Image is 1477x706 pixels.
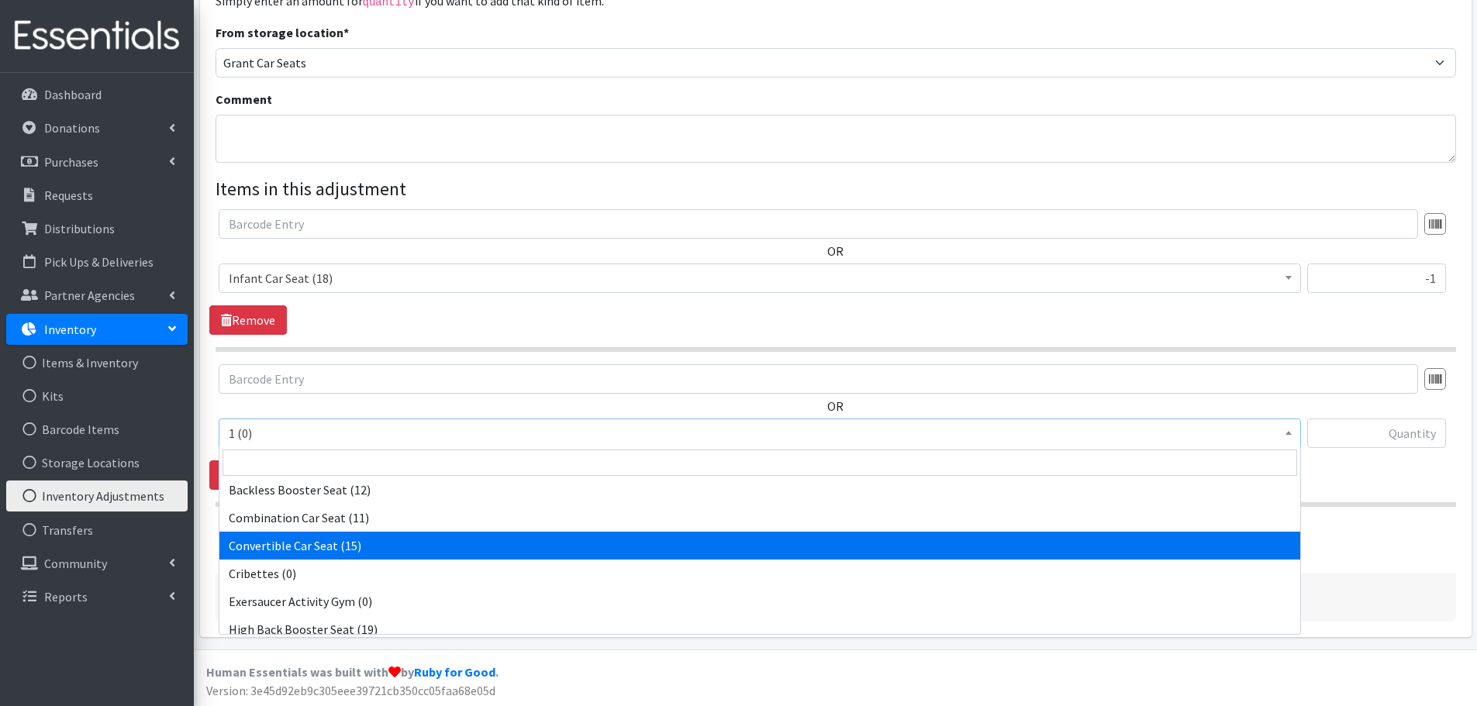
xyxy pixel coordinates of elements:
[219,418,1301,448] span: 1 (0)
[219,263,1301,293] span: Infant Car Seat (18)
[219,532,1300,560] li: Convertible Car Seat (15)
[219,476,1300,504] li: Backless Booster Seat (12)
[6,447,188,478] a: Storage Locations
[6,112,188,143] a: Donations
[229,422,1291,444] span: 1 (0)
[209,460,287,490] a: Remove
[44,188,93,203] p: Requests
[827,397,844,415] label: OR
[44,87,102,102] p: Dashboard
[209,305,287,335] a: Remove
[6,480,188,511] a: Inventory Adjustments
[44,254,154,270] p: Pick Ups & Deliveries
[414,664,495,680] a: Ruby for Good
[44,556,107,571] p: Community
[216,175,1456,203] legend: Items in this adjustment
[6,314,188,345] a: Inventory
[6,10,188,62] img: HumanEssentials
[6,79,188,110] a: Dashboard
[6,246,188,277] a: Pick Ups & Deliveries
[6,213,188,244] a: Distributions
[6,581,188,612] a: Reports
[219,615,1300,643] li: High Back Booster Seat (19)
[44,322,96,337] p: Inventory
[6,347,188,378] a: Items & Inventory
[6,280,188,311] a: Partner Agencies
[206,664,499,680] strong: Human Essentials was built with by .
[44,589,88,604] p: Reports
[206,683,495,698] span: Version: 3e45d92eb9c305eee39721cb350cc05faa68e05d
[229,267,1291,289] span: Infant Car Seat (18)
[1307,263,1446,293] input: Quantity
[44,154,98,170] p: Purchases
[6,180,188,211] a: Requests
[219,504,1300,532] li: Combination Car Seat (11)
[1307,418,1446,448] input: Quantity
[343,25,349,40] abbr: required
[219,209,1418,239] input: Barcode Entry
[216,23,349,42] label: From storage location
[6,414,188,445] a: Barcode Items
[44,221,115,236] p: Distributions
[6,381,188,412] a: Kits
[219,364,1418,394] input: Barcode Entry
[6,548,188,579] a: Community
[216,90,272,108] label: Comment
[6,146,188,177] a: Purchases
[219,560,1300,587] li: Cribettes (0)
[219,587,1300,615] li: Exersaucer Activity Gym (0)
[44,120,100,136] p: Donations
[6,515,188,546] a: Transfers
[44,288,135,303] p: Partner Agencies
[827,242,844,260] label: OR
